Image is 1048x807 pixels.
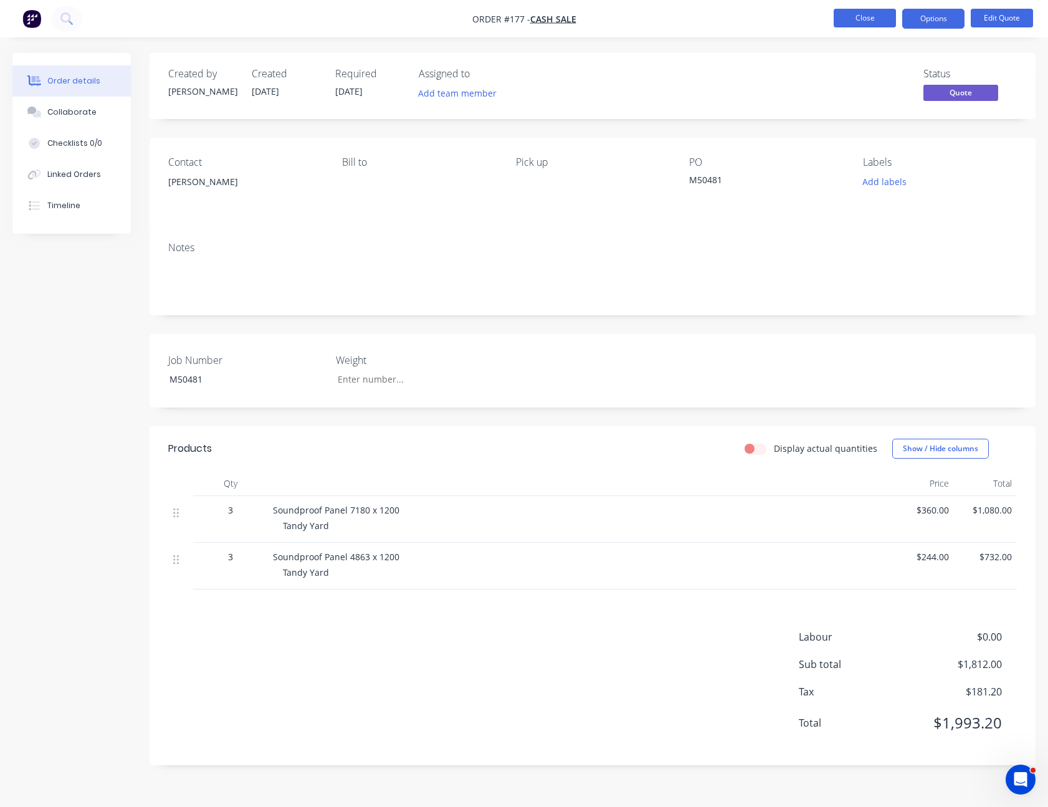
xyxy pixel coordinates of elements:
span: $0.00 [910,629,1002,644]
button: Quote [923,85,998,103]
label: Job Number [168,353,324,368]
div: M50481 [160,370,315,388]
div: Checklists 0/0 [47,138,102,149]
div: Close [219,6,241,28]
button: Timeline [12,190,131,221]
div: PO [689,156,843,168]
span: $1,812.00 [910,657,1002,672]
div: Contact [168,156,322,168]
button: Linked Orders [12,159,131,190]
span: $732.00 [959,550,1012,563]
div: Notes [168,242,1017,254]
button: Show / Hide columns [892,439,989,459]
span: Sub total [799,657,910,672]
button: Checklists 0/0 [12,128,131,159]
span: Tandy Yard [283,520,329,532]
button: Add team member [419,85,503,102]
label: Display actual quantities [774,442,877,455]
span: Tandy Yard [283,566,329,578]
label: Weight [336,353,492,368]
button: Edit Quote [971,9,1033,27]
button: Collaborate [12,97,131,128]
button: go back [8,5,32,29]
button: Order details [12,65,131,97]
span: Tax [799,684,910,699]
div: Qty [193,471,268,496]
span: [DATE] [252,85,279,97]
span: [DATE] [335,85,363,97]
div: Labels [863,156,1017,168]
span: $1,080.00 [959,504,1012,517]
span: $181.20 [910,684,1002,699]
div: Collaborate [47,107,97,118]
span: $1,993.20 [910,712,1002,734]
div: M50481 [689,173,843,191]
span: Quote [923,85,998,100]
iframe: Intercom live chat [1006,765,1036,795]
button: Add team member [412,85,503,102]
div: Total [954,471,1017,496]
div: Created [252,68,320,80]
span: Labour [799,629,910,644]
span: Soundproof Panel 4863 x 1200 [273,551,399,563]
div: Status [923,68,1017,80]
span: 3 [228,550,233,563]
button: Options [902,9,965,29]
div: [PERSON_NAME] [168,173,322,213]
div: Assigned to [419,68,543,80]
div: Pick up [516,156,670,168]
span: Total [799,715,910,730]
a: Cash Sale [530,13,576,25]
span: $244.00 [896,550,949,563]
div: Required [335,68,404,80]
div: Price [891,471,954,496]
div: Bill to [342,156,496,168]
img: Factory [22,9,41,28]
div: [PERSON_NAME] [168,85,237,98]
div: Linked Orders [47,169,101,180]
div: Timeline [47,200,80,211]
div: Order details [47,75,100,87]
div: Products [168,441,212,456]
button: Close [834,9,896,27]
button: Add labels [856,173,913,190]
input: Enter number... [327,370,492,389]
span: Soundproof Panel 7180 x 1200 [273,504,399,516]
span: $360.00 [896,504,949,517]
span: 3 [228,504,233,517]
div: Created by [168,68,237,80]
span: Order #177 - [472,13,530,25]
div: [PERSON_NAME] [168,173,322,191]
